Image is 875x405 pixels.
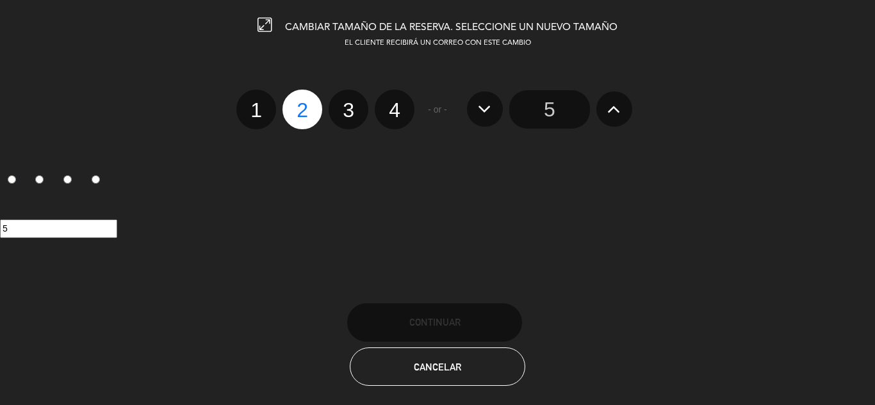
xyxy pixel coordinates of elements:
span: - or - [428,102,447,117]
button: Cancelar [350,347,525,386]
label: 4 [375,90,414,129]
input: 3 [63,175,72,184]
span: EL CLIENTE RECIBIRÁ UN CORREO CON ESTE CAMBIO [345,40,531,47]
label: 2 [282,90,322,129]
label: 3 [56,170,85,191]
label: 1 [236,90,276,129]
label: 2 [28,170,56,191]
button: Continuar [347,303,522,342]
label: 3 [329,90,368,129]
label: 4 [84,170,112,191]
span: Continuar [409,317,461,328]
input: 4 [92,175,100,184]
span: CAMBIAR TAMAÑO DE LA RESERVA. SELECCIONE UN NUEVO TAMAÑO [285,22,617,33]
span: Cancelar [414,361,461,372]
input: 1 [8,175,16,184]
input: 2 [35,175,44,184]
